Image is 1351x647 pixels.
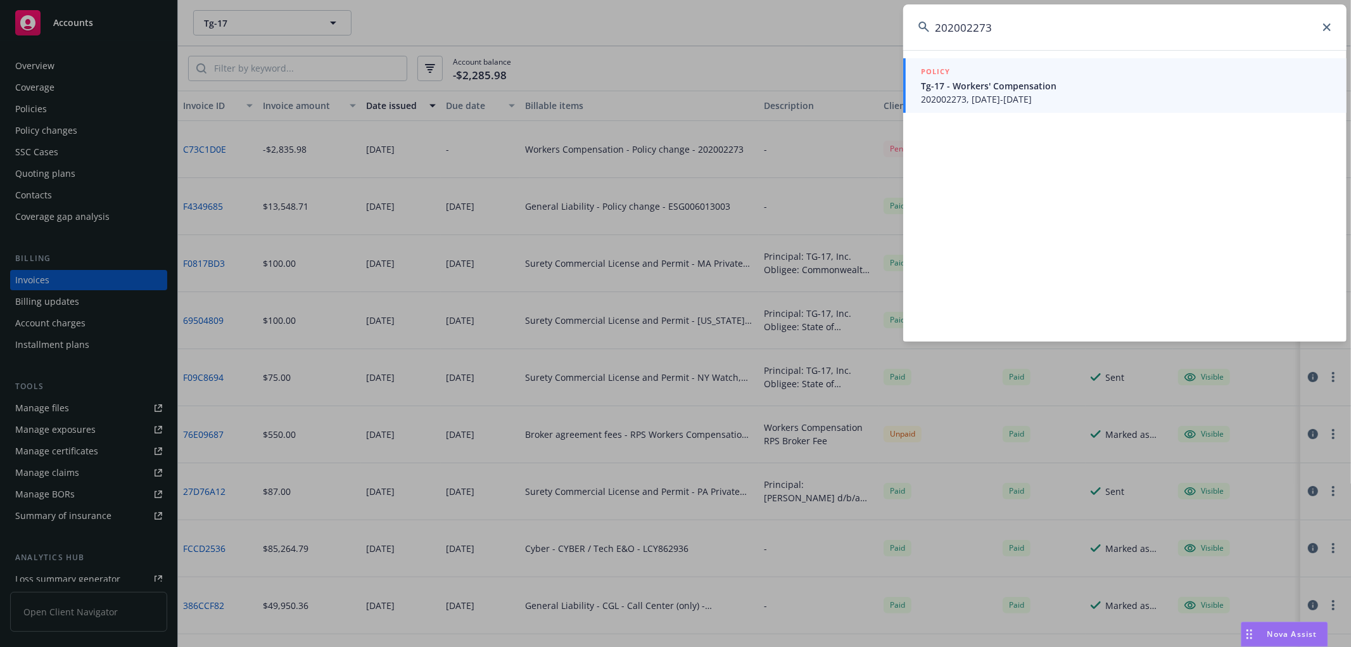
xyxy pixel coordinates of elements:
[1241,622,1257,646] div: Drag to move
[921,79,1331,93] span: Tg-17 - Workers' Compensation
[1267,629,1317,639] span: Nova Assist
[1241,622,1328,647] button: Nova Assist
[903,4,1347,50] input: Search...
[921,93,1331,106] span: 202002273, [DATE]-[DATE]
[921,65,950,78] h5: POLICY
[903,58,1347,113] a: POLICYTg-17 - Workers' Compensation202002273, [DATE]-[DATE]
